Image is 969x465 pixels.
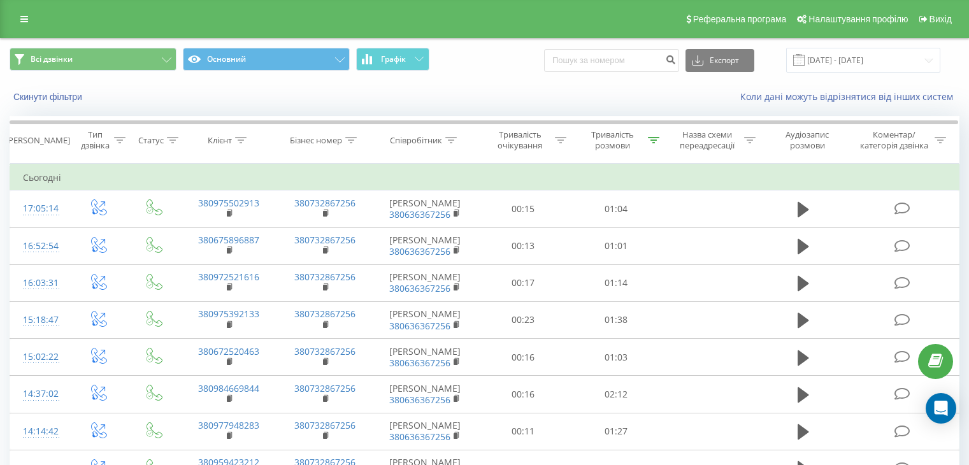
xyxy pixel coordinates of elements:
[23,271,57,296] div: 16:03:31
[373,339,477,376] td: [PERSON_NAME]
[138,135,164,146] div: Статус
[570,413,662,450] td: 01:27
[389,208,450,220] a: 380636367256
[198,197,259,209] a: 380975502913
[740,90,959,103] a: Коли дані можуть відрізнятися вiд інших систем
[10,165,959,190] td: Сьогодні
[31,54,73,64] span: Всі дзвінки
[685,49,754,72] button: Експорт
[389,357,450,369] a: 380636367256
[477,190,570,227] td: 00:15
[373,301,477,338] td: [PERSON_NAME]
[373,413,477,450] td: [PERSON_NAME]
[570,376,662,413] td: 02:12
[389,320,450,332] a: 380636367256
[477,376,570,413] td: 00:16
[544,49,679,72] input: Пошук за номером
[23,419,57,444] div: 14:14:42
[294,419,355,431] a: 380732867256
[373,264,477,301] td: [PERSON_NAME]
[693,14,787,24] span: Реферальна програма
[294,345,355,357] a: 380732867256
[489,129,552,151] div: Тривалість очікування
[294,234,355,246] a: 380732867256
[23,234,57,259] div: 16:52:54
[373,376,477,413] td: [PERSON_NAME]
[570,301,662,338] td: 01:38
[198,419,259,431] a: 380977948283
[198,234,259,246] a: 380675896887
[389,431,450,443] a: 380636367256
[198,271,259,283] a: 380972521616
[294,197,355,209] a: 380732867256
[570,227,662,264] td: 01:01
[477,264,570,301] td: 00:17
[570,339,662,376] td: 01:03
[381,55,406,64] span: Графік
[198,308,259,320] a: 380975392133
[389,245,450,257] a: 380636367256
[926,393,956,424] div: Open Intercom Messenger
[373,227,477,264] td: [PERSON_NAME]
[198,382,259,394] a: 380984669844
[290,135,342,146] div: Бізнес номер
[389,282,450,294] a: 380636367256
[183,48,350,71] button: Основний
[857,129,931,151] div: Коментар/категорія дзвінка
[477,339,570,376] td: 00:16
[10,48,176,71] button: Всі дзвінки
[570,190,662,227] td: 01:04
[477,413,570,450] td: 00:11
[294,271,355,283] a: 380732867256
[674,129,741,151] div: Назва схеми переадресації
[770,129,845,151] div: Аудіозапис розмови
[294,308,355,320] a: 380732867256
[198,345,259,357] a: 380672520463
[6,135,70,146] div: [PERSON_NAME]
[23,382,57,406] div: 14:37:02
[10,91,89,103] button: Скинути фільтри
[930,14,952,24] span: Вихід
[80,129,110,151] div: Тип дзвінка
[389,394,450,406] a: 380636367256
[23,196,57,221] div: 17:05:14
[23,345,57,369] div: 15:02:22
[23,308,57,333] div: 15:18:47
[373,190,477,227] td: [PERSON_NAME]
[477,301,570,338] td: 00:23
[356,48,429,71] button: Графік
[808,14,908,24] span: Налаштування профілю
[570,264,662,301] td: 01:14
[390,135,442,146] div: Співробітник
[208,135,232,146] div: Клієнт
[294,382,355,394] a: 380732867256
[477,227,570,264] td: 00:13
[581,129,645,151] div: Тривалість розмови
